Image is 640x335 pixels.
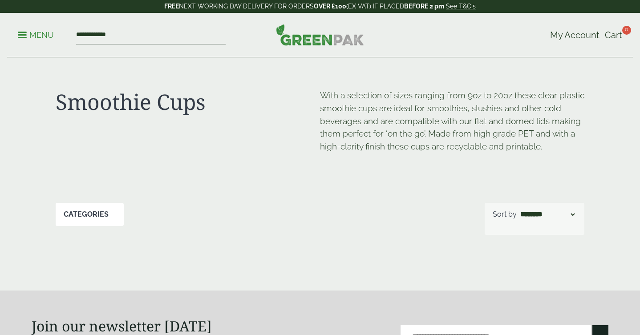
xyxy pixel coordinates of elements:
p: With a selection of sizes ranging from 9oz to 20oz these clear plastic smoothie cups are ideal fo... [320,89,584,153]
p: Categories [64,209,109,220]
strong: OVER £100 [314,3,346,10]
strong: FREE [164,3,179,10]
span: My Account [550,30,599,40]
a: See T&C's [446,3,476,10]
p: Menu [18,30,54,40]
h1: Smoothie Cups [56,89,320,115]
a: Cart 0 [605,28,622,42]
a: Menu [18,30,54,39]
span: Cart [605,30,622,40]
p: Sort by [493,209,517,220]
select: Shop order [518,209,576,220]
img: GreenPak Supplies [276,24,364,45]
span: 0 [622,26,631,35]
strong: BEFORE 2 pm [404,3,444,10]
a: My Account [550,28,599,42]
